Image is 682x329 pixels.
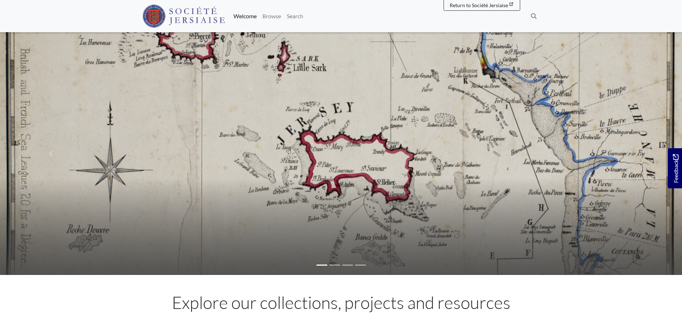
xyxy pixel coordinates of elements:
[142,3,225,29] a: Société Jersiaise logo
[284,9,306,23] a: Search
[580,32,682,275] a: Move to next slideshow image
[450,2,508,8] span: Return to Société Jersiaise
[231,9,260,23] a: Welcome
[142,5,225,28] img: Société Jersiaise
[142,292,540,313] h1: Explore our collections, projects and resources
[260,9,284,23] a: Browse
